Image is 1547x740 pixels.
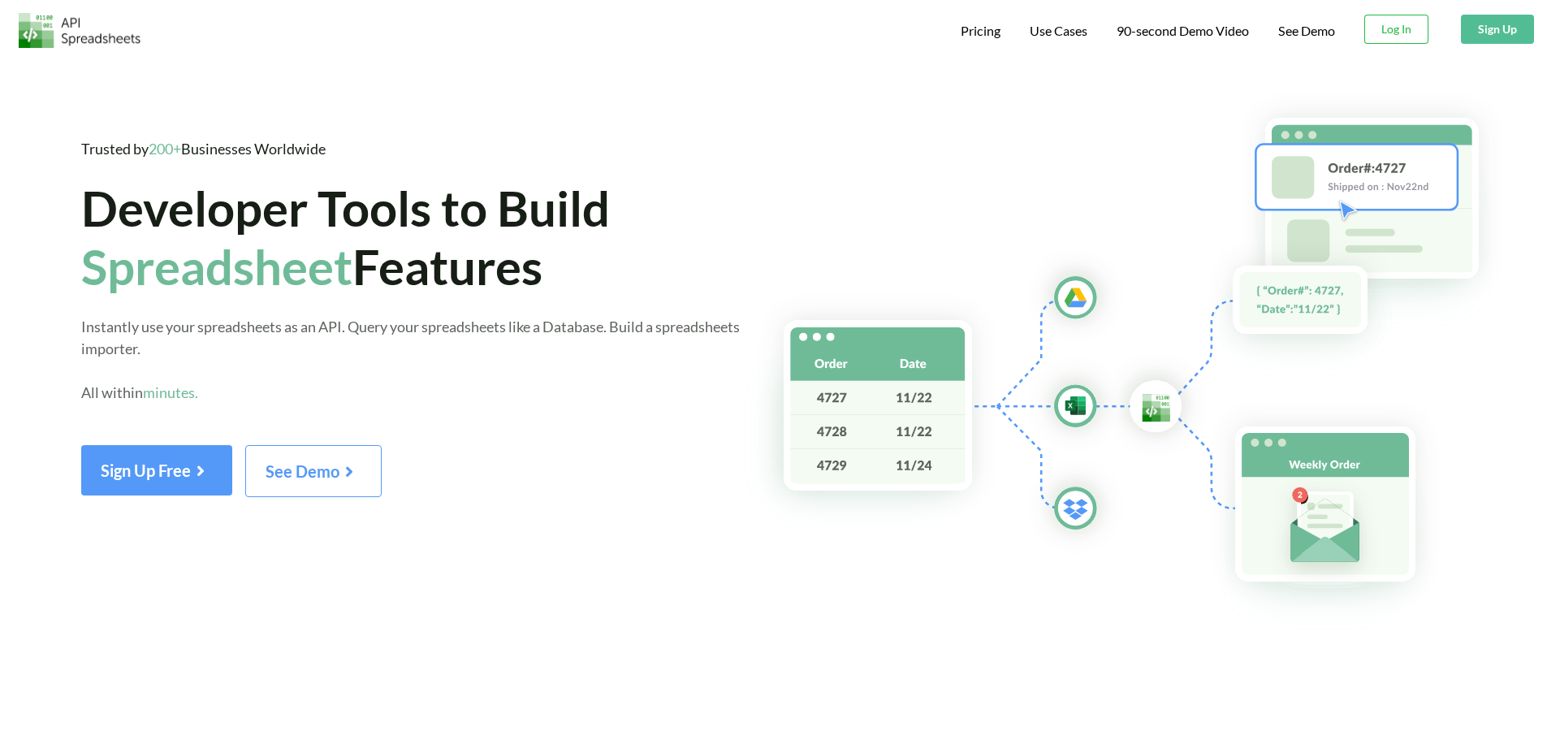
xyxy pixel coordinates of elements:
[81,445,232,495] button: Sign Up Free
[961,23,1000,38] span: Pricing
[81,140,326,158] span: Trusted by Businesses Worldwide
[81,237,352,296] span: Spreadsheet
[1117,24,1249,37] span: 90-second Demo Video
[149,140,181,158] span: 200+
[1461,15,1534,44] button: Sign Up
[19,13,140,48] img: Logo.png
[742,89,1547,631] img: Hero Spreadsheet Flow
[1364,15,1428,44] button: Log In
[143,383,198,401] span: minutes.
[1030,23,1087,38] span: Use Cases
[245,467,382,481] a: See Demo
[245,445,382,497] button: See Demo
[81,179,610,296] span: Developer Tools to Build Features
[101,461,213,480] span: Sign Up Free
[1278,23,1335,40] a: See Demo
[266,461,361,481] span: See Demo
[81,318,740,401] span: Instantly use your spreadsheets as an API. Query your spreadsheets like a Database. Build a sprea...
